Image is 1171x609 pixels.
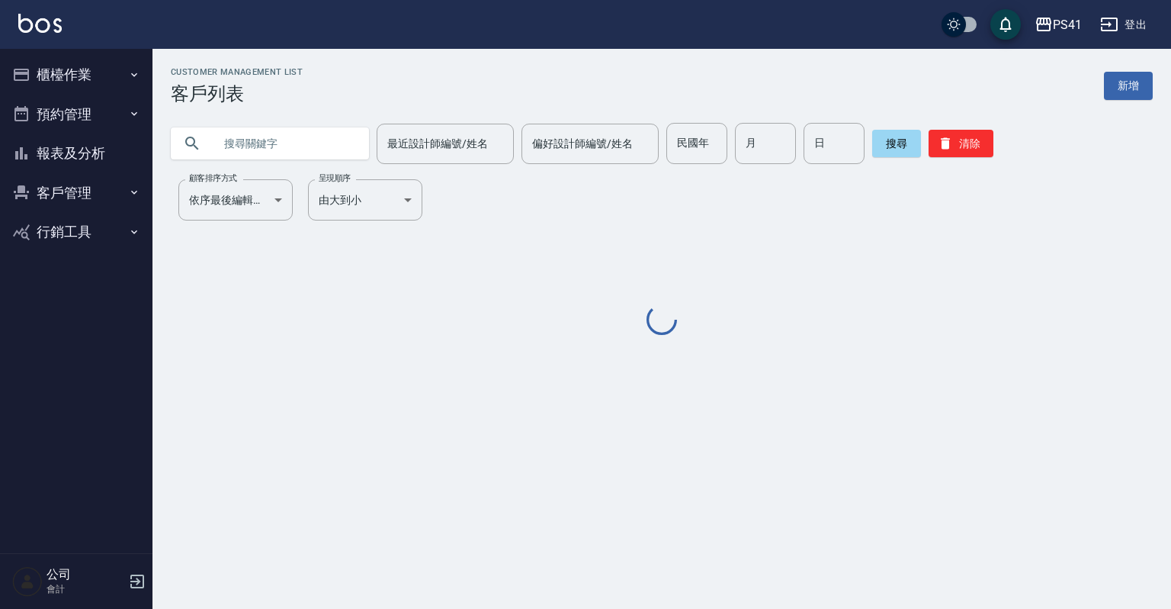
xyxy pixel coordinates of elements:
button: 報表及分析 [6,134,146,173]
button: 登出 [1094,11,1153,39]
img: Person [12,566,43,597]
div: 由大到小 [308,179,422,221]
h5: 公司 [47,567,124,582]
button: 清除 [929,130,993,157]
img: Logo [18,14,62,33]
button: PS41 [1028,9,1088,40]
a: 新增 [1104,72,1153,100]
button: save [990,9,1021,40]
p: 會計 [47,582,124,596]
label: 顧客排序方式 [189,172,237,184]
label: 呈現順序 [319,172,351,184]
button: 行銷工具 [6,212,146,252]
button: 櫃檯作業 [6,55,146,95]
h3: 客戶列表 [171,83,303,105]
div: PS41 [1053,15,1082,34]
h2: Customer Management List [171,67,303,77]
button: 搜尋 [872,130,921,157]
div: 依序最後編輯時間 [178,179,293,221]
input: 搜尋關鍵字 [213,123,357,164]
button: 客戶管理 [6,173,146,213]
button: 預約管理 [6,95,146,134]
